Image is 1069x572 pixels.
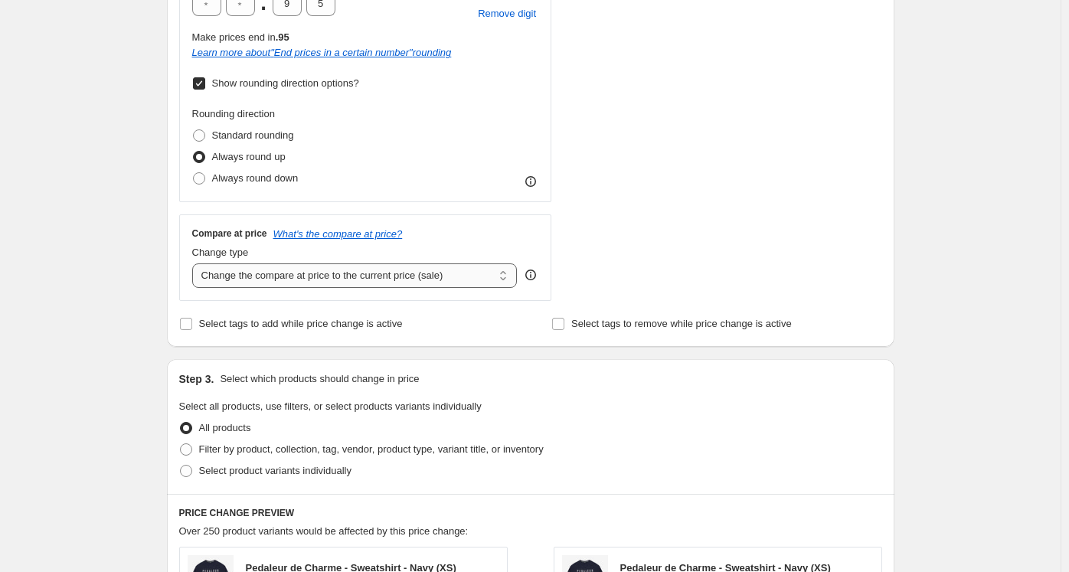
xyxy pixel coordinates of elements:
[478,6,536,21] span: Remove digit
[212,172,299,184] span: Always round down
[192,108,275,119] span: Rounding direction
[179,371,214,387] h2: Step 3.
[199,465,351,476] span: Select product variants individually
[192,47,452,58] i: Learn more about " End prices in a certain number " rounding
[179,400,482,412] span: Select all products, use filters, or select products variants individually
[192,31,289,43] span: Make prices end in
[199,318,403,329] span: Select tags to add while price change is active
[273,228,403,240] button: What's the compare at price?
[192,47,452,58] a: Learn more about"End prices in a certain number"rounding
[192,227,267,240] h3: Compare at price
[179,525,469,537] span: Over 250 product variants would be affected by this price change:
[192,247,249,258] span: Change type
[199,443,544,455] span: Filter by product, collection, tag, vendor, product type, variant title, or inventory
[199,422,251,433] span: All products
[476,4,538,24] button: Remove placeholder
[179,507,882,519] h6: PRICE CHANGE PREVIEW
[212,151,286,162] span: Always round up
[212,129,294,141] span: Standard rounding
[220,371,419,387] p: Select which products should change in price
[276,31,289,43] b: .95
[523,267,538,283] div: help
[571,318,792,329] span: Select tags to remove while price change is active
[212,77,359,89] span: Show rounding direction options?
